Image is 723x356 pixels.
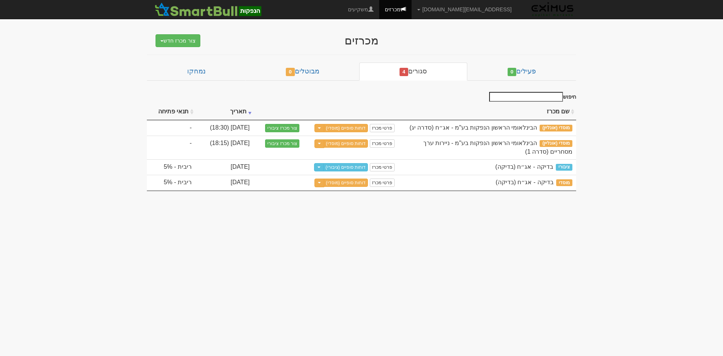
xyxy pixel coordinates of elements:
[215,34,508,47] div: מכרזים
[147,63,246,81] a: נמחקו
[156,34,200,47] button: צור מכרז חדש
[398,104,576,120] th: שם מכרז : activate to sort column ascending
[286,68,295,76] span: 0
[556,164,572,171] span: ציבורי
[370,139,395,148] a: פרטי מכרז
[410,124,537,131] span: הבינלאומי הראשון הנפקות בע"מ - אג״ח (סדרה יג)
[324,179,368,187] a: דוחות סופיים (מוסדי)
[195,136,253,159] td: [DATE] (18:15)
[147,136,195,159] td: -
[195,175,253,191] td: [DATE]
[540,140,572,147] span: מוסדי (אונליין)
[195,120,253,136] td: [DATE] (18:30)
[489,92,563,102] input: חיפוש
[400,68,409,76] span: 4
[265,139,299,148] button: צור מכרז ציבורי
[370,163,395,171] a: פרטי מכרז
[540,125,572,131] span: מוסדי (אונליין)
[370,124,395,132] a: פרטי מכרז
[147,159,195,175] td: ריבית - 5%
[423,140,572,155] span: הבינלאומי הראשון הנפקות בע"מ - ניירות ערך מסחריים (סדרה 1)
[246,63,359,81] a: מבוטלים
[467,63,576,81] a: פעילים
[508,68,517,76] span: 0
[556,179,572,186] span: מוסדי
[147,120,195,136] td: -
[324,139,368,148] a: דוחות סופיים (מוסדי)
[265,124,299,132] button: צור מכרז ציבורי
[487,92,576,102] label: חיפוש
[195,159,253,175] td: [DATE]
[153,2,263,17] img: SmartBull Logo
[370,179,395,187] a: פרטי מכרז
[147,104,195,120] th: תנאי פתיחה : activate to sort column ascending
[324,124,368,132] a: דוחות סופיים (מוסדי)
[147,175,195,191] td: ריבית - 5%
[496,179,553,185] span: בדיקה - אג״ח (בדיקה)
[195,104,253,120] th: תאריך : activate to sort column ascending
[359,63,467,81] a: סגורים
[495,163,553,170] span: בדיקה - אג״ח (בדיקה)
[323,163,368,171] a: דוחות סופיים (ציבורי)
